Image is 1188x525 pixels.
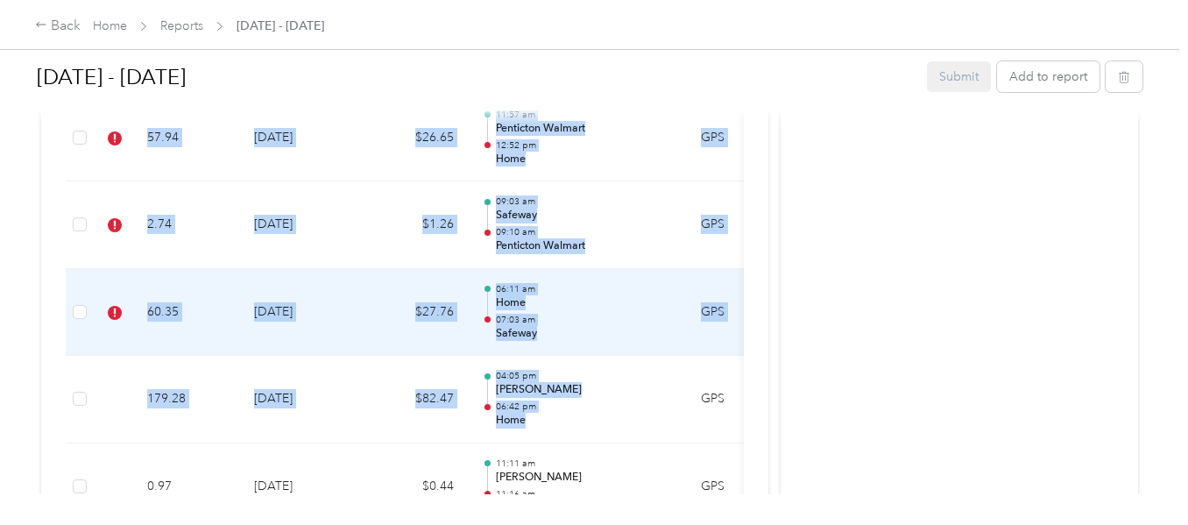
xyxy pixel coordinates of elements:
p: [PERSON_NAME] [496,470,673,486]
div: Back [35,16,81,37]
p: Penticton Walmart [496,238,673,254]
p: 11:11 am [496,458,673,470]
td: 179.28 [133,356,240,443]
p: 11:16 am [496,488,673,500]
p: 06:11 am [496,283,673,295]
p: 09:10 am [496,226,673,238]
p: [PERSON_NAME] [496,382,673,398]
td: 60.35 [133,269,240,357]
h1: Aug 1 - 31, 2025 [37,56,915,98]
p: 09:03 am [496,195,673,208]
span: [DATE] - [DATE] [237,17,324,35]
td: GPS [687,95,801,182]
p: Home [496,413,673,429]
p: 07:03 am [496,314,673,326]
td: $82.47 [363,356,468,443]
td: 57.94 [133,95,240,182]
td: GPS [687,269,801,357]
td: $1.26 [363,181,468,269]
p: 04:05 pm [496,370,673,382]
a: Reports [160,18,203,33]
iframe: Everlance-gr Chat Button Frame [1090,427,1188,525]
p: 12:52 pm [496,139,673,152]
td: [DATE] [240,181,363,269]
td: [DATE] [240,269,363,357]
td: [DATE] [240,95,363,182]
p: Home [496,295,673,311]
p: Penticton Walmart [496,121,673,137]
button: Add to report [997,61,1100,92]
td: GPS [687,181,801,269]
td: [DATE] [240,356,363,443]
a: Home [93,18,127,33]
td: 2.74 [133,181,240,269]
p: Safeway [496,326,673,342]
td: $26.65 [363,95,468,182]
p: Home [496,152,673,167]
td: $27.76 [363,269,468,357]
p: 06:42 pm [496,401,673,413]
td: GPS [687,356,801,443]
p: Safeway [496,208,673,223]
